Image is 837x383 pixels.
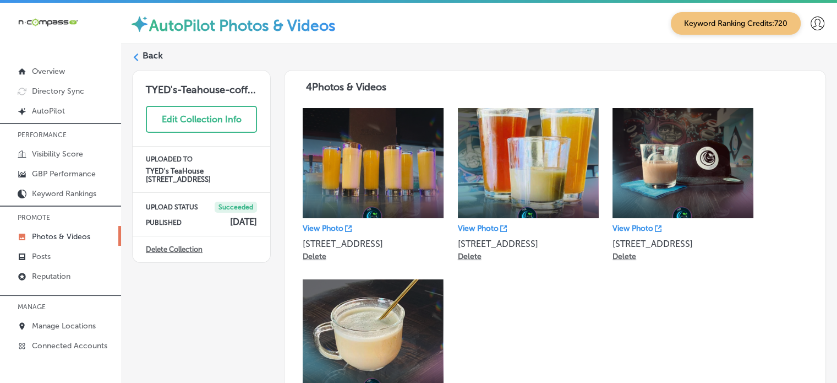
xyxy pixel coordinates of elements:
span: Keyword Ranking Credits: 720 [671,12,801,35]
p: View Photo [303,224,343,233]
p: Delete [612,252,636,261]
button: Edit Collection Info [146,106,257,133]
img: 660ab0bf-5cc7-4cb8-ba1c-48b5ae0f18e60NCTV_CLogo_TV_Black_-500x88.png [18,17,78,28]
p: [STREET_ADDRESS] [612,239,753,249]
p: AutoPilot [32,106,65,116]
p: Manage Locations [32,321,96,331]
p: Visibility Score [32,149,83,159]
p: PUBLISHED [146,219,182,226]
p: Photos & Videos [32,232,90,241]
p: Keyword Rankings [32,189,96,198]
p: [STREET_ADDRESS] [303,239,444,249]
h4: TYED's TeaHouse [STREET_ADDRESS] [146,167,257,184]
a: View Photo [303,224,352,233]
img: Collection thumbnail [458,108,599,218]
p: View Photo [458,224,499,233]
a: View Photo [612,224,661,233]
span: Succeeded [215,202,257,213]
p: GBP Performance [32,169,96,179]
p: Connected Accounts [32,341,107,350]
label: Back [143,50,163,62]
p: UPLOADED TO [146,155,257,163]
p: View Photo [612,224,653,233]
a: View Photo [458,224,507,233]
span: 4 Photos & Videos [306,81,386,93]
p: Delete [303,252,326,261]
p: Posts [32,252,51,261]
img: Collection thumbnail [303,108,444,218]
h4: [DATE] [230,217,257,227]
p: Delete [458,252,482,261]
p: Reputation [32,272,70,281]
h3: TYED's-Teahouse-coff... [133,71,270,96]
a: Delete Collection [146,245,203,253]
p: Overview [32,67,65,76]
p: [STREET_ADDRESS] [458,239,599,249]
img: Collection thumbnail [612,108,753,218]
label: AutoPilot Photos & Videos [149,17,336,35]
p: UPLOAD STATUS [146,203,198,211]
p: Directory Sync [32,87,84,96]
img: autopilot-icon [130,14,149,34]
